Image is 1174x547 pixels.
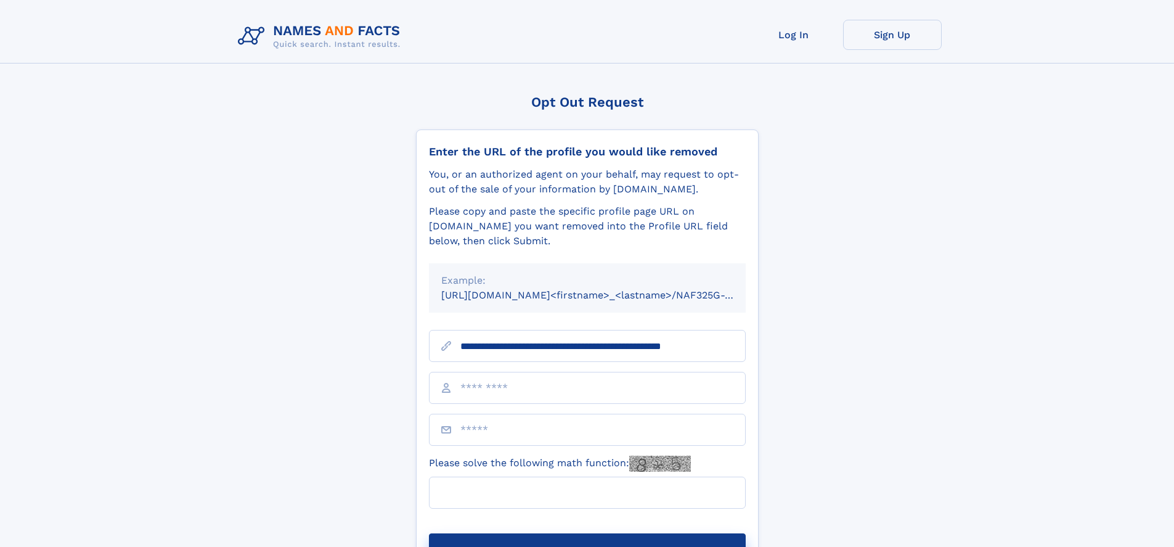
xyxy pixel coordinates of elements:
[429,145,746,158] div: Enter the URL of the profile you would like removed
[429,167,746,197] div: You, or an authorized agent on your behalf, may request to opt-out of the sale of your informatio...
[429,456,691,472] label: Please solve the following math function:
[233,20,410,53] img: Logo Names and Facts
[416,94,759,110] div: Opt Out Request
[843,20,942,50] a: Sign Up
[429,204,746,249] div: Please copy and paste the specific profile page URL on [DOMAIN_NAME] you want removed into the Pr...
[441,289,769,301] small: [URL][DOMAIN_NAME]<firstname>_<lastname>/NAF325G-xxxxxxxx
[441,273,733,288] div: Example:
[744,20,843,50] a: Log In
